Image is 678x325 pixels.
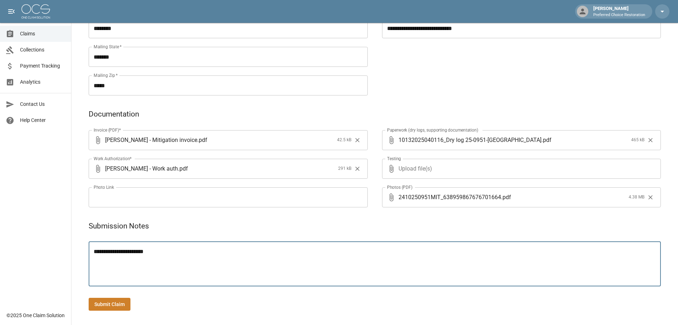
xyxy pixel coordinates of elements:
span: Contact Us [20,100,65,108]
div: © 2025 One Claim Solution [6,312,65,319]
span: [PERSON_NAME] - Mitigation invoice [105,136,197,144]
span: Claims [20,30,65,38]
span: 42.5 kB [337,137,351,144]
button: open drawer [4,4,19,19]
label: Invoice (PDF)* [94,127,121,133]
span: 2410250951MIT_638959867676701664 [399,193,501,201]
span: . pdf [197,136,207,144]
button: Clear [352,135,363,146]
span: 4.38 MB [629,194,644,201]
p: Preferred Choice Restoration [593,12,645,18]
img: ocs-logo-white-transparent.png [21,4,50,19]
button: Submit Claim [89,298,130,311]
label: Photo Link [94,184,114,190]
span: . pdf [541,136,551,144]
label: Testing [387,156,401,162]
span: 465 kB [631,137,644,144]
label: Photos (PDF) [387,184,412,190]
span: . pdf [501,193,511,201]
label: Mailing State [94,44,122,50]
label: Paperwork (dry logs, supporting documentation) [387,127,478,133]
span: 291 kB [338,165,351,172]
button: Clear [352,163,363,174]
span: 10132025040116_Dry log 25-0951-[GEOGRAPHIC_DATA] [399,136,541,144]
button: Clear [645,135,656,146]
span: Help Center [20,117,65,124]
span: [PERSON_NAME] - Work auth [105,164,178,173]
button: Clear [645,192,656,203]
span: . pdf [178,164,188,173]
span: Payment Tracking [20,62,65,70]
label: Mailing Zip [94,72,118,78]
span: Collections [20,46,65,54]
label: Work Authorization* [94,156,132,162]
div: [PERSON_NAME] [590,5,648,18]
span: Upload file(s) [399,159,642,179]
span: Analytics [20,78,65,86]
